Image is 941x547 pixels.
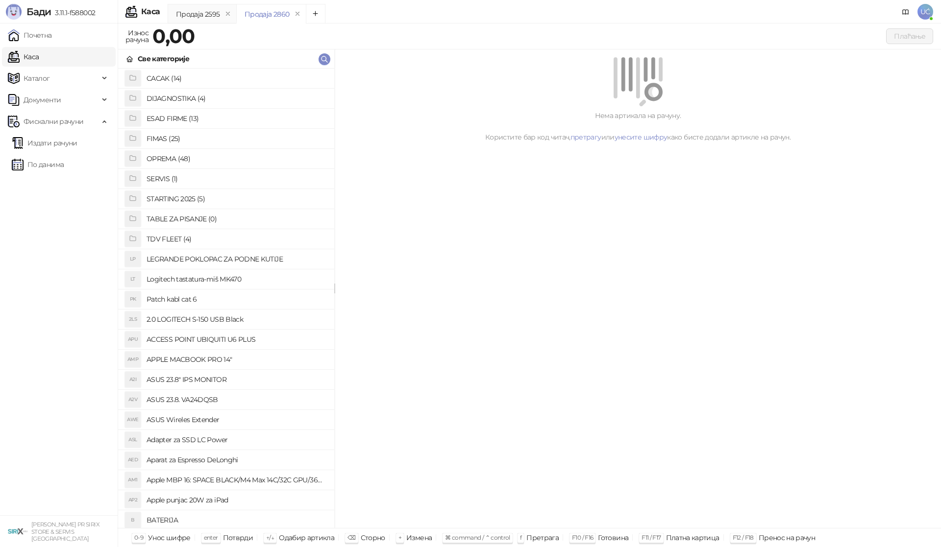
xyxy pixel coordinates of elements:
[733,534,754,541] span: F12 / F18
[361,531,385,544] div: Сторно
[666,531,719,544] div: Платна картица
[125,291,141,307] div: PK
[138,53,189,64] div: Све категорије
[147,111,326,126] h4: ESAD FIRME (13)
[31,521,99,542] small: [PERSON_NAME] PR SIRIX STORE & SERVIS [GEOGRAPHIC_DATA]
[520,534,521,541] span: f
[152,24,195,48] strong: 0,00
[24,69,50,88] span: Каталог
[147,271,326,287] h4: Logitech tastatura-miš MK470
[147,211,326,227] h4: TABLE ZA PISANJE (0)
[615,133,668,142] a: унесите шифру
[245,9,289,20] div: Продаја 2860
[642,534,661,541] span: F11 / F17
[176,9,220,20] div: Продаја 2595
[147,452,326,468] h4: Aparat za Espresso DeLonghi
[886,28,933,44] button: Плаћање
[347,110,929,143] div: Нема артикала на рачуну. Користите бар код читач, или како бисте додали артикле на рачун.
[306,4,325,24] button: Add tab
[526,531,559,544] div: Претрага
[898,4,914,20] a: Документација
[147,472,326,488] h4: Apple MBP 16: SPACE BLACK/M4 Max 14C/32C GPU/36GB/1T-ZEE
[147,512,326,528] h4: BATERIJA
[125,251,141,267] div: LP
[572,534,593,541] span: F10 / F16
[445,534,510,541] span: ⌘ command / ⌃ control
[8,25,52,45] a: Почетна
[125,512,141,528] div: B
[125,472,141,488] div: AM1
[51,8,95,17] span: 3.11.1-f588002
[147,352,326,367] h4: APPLE MACBOOK PRO 14"
[147,151,326,166] h4: OPREMA (48)
[147,412,326,428] h4: ASUS Wireles Extender
[147,191,326,207] h4: STARTING 2025 (5)
[147,91,326,106] h4: DIJAGNOSTIKA (4)
[125,492,141,508] div: AP2
[125,352,141,367] div: AMP
[125,452,141,468] div: AED
[147,71,326,86] h4: CACAK (14)
[147,492,326,508] h4: Apple punjac 20W za iPad
[141,8,160,16] div: Каса
[147,311,326,327] h4: 2.0 LOGITECH S-150 USB Black
[125,332,141,347] div: APU
[125,412,141,428] div: AWE
[147,131,326,146] h4: FIMAS (25)
[279,531,334,544] div: Одабир артикла
[406,531,432,544] div: Измена
[26,6,51,18] span: Бади
[147,432,326,448] h4: Adapter za SSD LC Power
[917,4,933,20] span: UĆ
[8,522,27,541] img: 64x64-companyLogo-cb9a1907-c9b0-4601-bb5e-5084e694c383.png
[124,26,150,46] div: Износ рачуна
[398,534,401,541] span: +
[24,90,61,110] span: Документи
[125,392,141,407] div: A2V
[147,231,326,247] h4: TDV FLEET (4)
[125,372,141,387] div: A2I
[147,392,326,407] h4: ASUS 23.8. VA24DQSB
[12,155,64,174] a: По данима
[147,372,326,387] h4: ASUS 23.8" IPS MONITOR
[291,10,304,18] button: remove
[125,432,141,448] div: ASL
[8,47,39,67] a: Каса
[147,251,326,267] h4: LEGRANDE POKLOPAC ZA PODNE KUTIJE
[118,69,334,528] div: grid
[147,171,326,187] h4: SERVIS (1)
[570,133,601,142] a: претрагу
[222,10,234,18] button: remove
[148,531,191,544] div: Унос шифре
[598,531,628,544] div: Готовина
[6,4,22,20] img: Logo
[266,534,274,541] span: ↑/↓
[24,112,83,131] span: Фискални рачуни
[125,311,141,327] div: 2LS
[347,534,355,541] span: ⌫
[134,534,143,541] span: 0-9
[125,271,141,287] div: LT
[223,531,253,544] div: Потврди
[204,534,218,541] span: enter
[12,133,77,153] a: Издати рачуни
[147,291,326,307] h4: Patch kabl cat 6
[759,531,815,544] div: Пренос на рачун
[147,332,326,347] h4: ACCESS POINT UBIQUITI U6 PLUS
